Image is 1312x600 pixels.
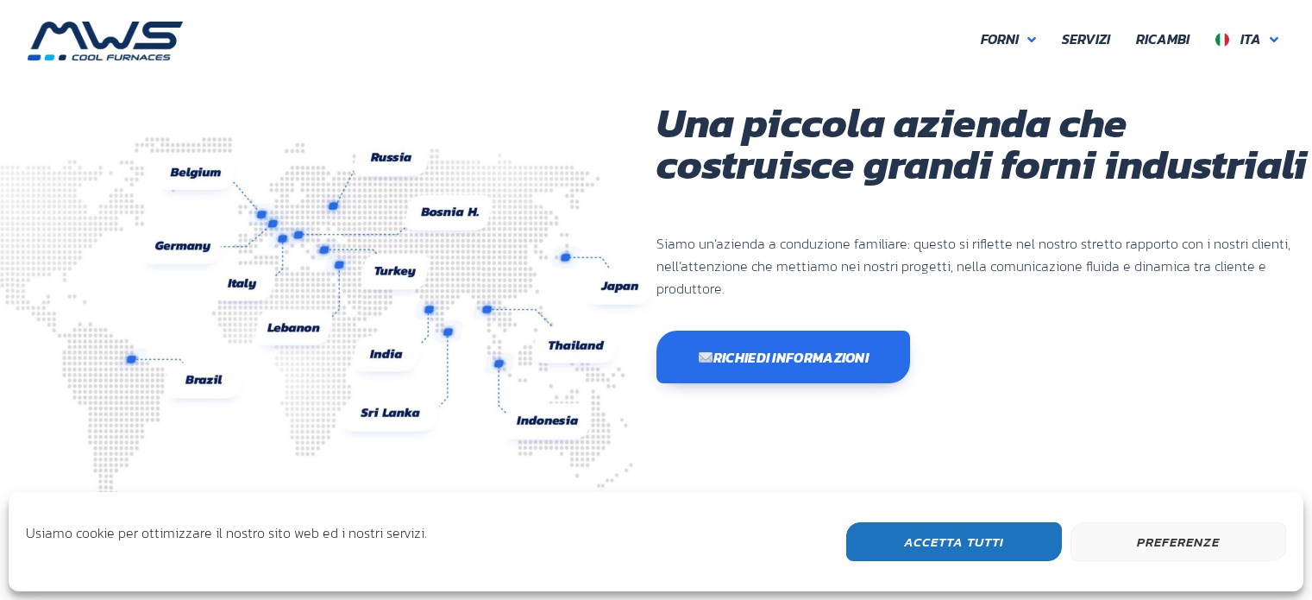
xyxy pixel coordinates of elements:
[28,22,183,60] img: MWS s.r.l.
[656,331,911,383] a: ✉️Richiedi informazioni
[699,351,712,364] img: ✉️
[1123,22,1202,58] a: Ricambi
[1070,522,1286,561] button: Preferenze
[1240,28,1261,49] span: Ita
[968,22,1049,58] a: Forni
[1049,22,1123,58] a: Servizi
[846,522,1062,561] button: Accetta Tutti
[1136,28,1190,51] span: Ricambi
[981,28,1019,51] span: Forni
[1202,22,1291,58] a: Ita
[1062,28,1110,51] span: Servizi
[26,522,427,557] div: Usiamo cookie per ottimizzare il nostro sito web ed i nostri servizi.
[698,351,869,364] span: Richiedi informazioni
